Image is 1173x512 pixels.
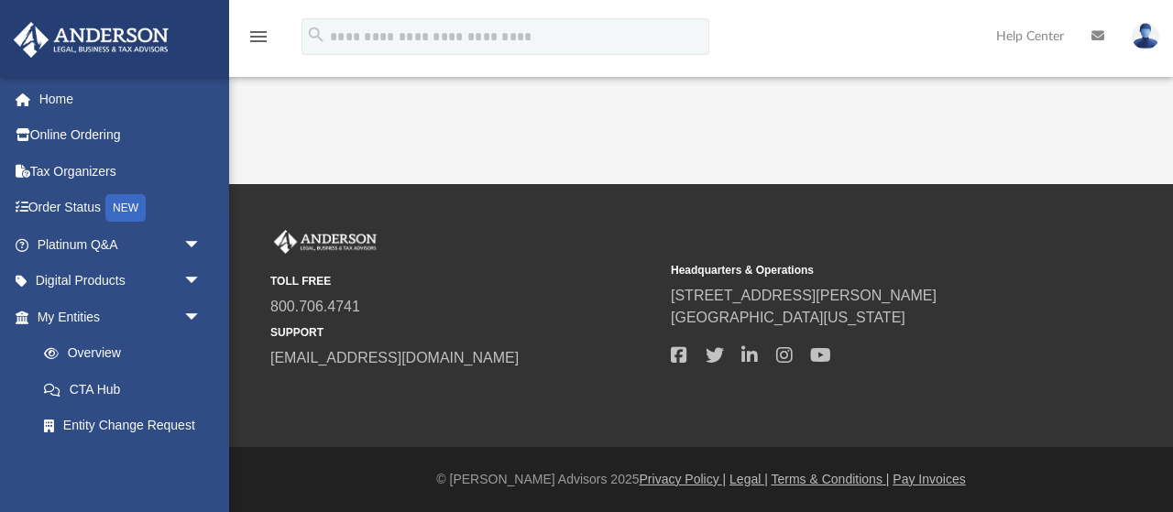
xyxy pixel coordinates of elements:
a: Entity Change Request [26,408,229,444]
small: TOLL FREE [270,273,658,289]
a: Digital Productsarrow_drop_down [13,263,229,300]
i: menu [247,26,269,48]
a: Privacy Policy | [640,472,727,486]
a: Pay Invoices [893,472,965,486]
img: User Pic [1132,23,1159,49]
div: NEW [105,194,146,222]
a: CTA Hub [26,371,229,408]
a: Home [13,81,229,117]
small: Headquarters & Operations [671,262,1058,278]
a: Tax Organizers [13,153,229,190]
a: My Entitiesarrow_drop_down [13,299,229,335]
a: Legal | [729,472,768,486]
a: [GEOGRAPHIC_DATA][US_STATE] [671,310,905,325]
a: Online Ordering [13,117,229,154]
img: Anderson Advisors Platinum Portal [8,22,174,58]
span: arrow_drop_down [183,226,220,264]
span: arrow_drop_down [183,299,220,336]
small: SUPPORT [270,324,658,341]
a: 800.706.4741 [270,299,360,314]
i: search [306,25,326,45]
img: Anderson Advisors Platinum Portal [270,230,380,254]
a: Order StatusNEW [13,190,229,227]
a: [EMAIL_ADDRESS][DOMAIN_NAME] [270,350,519,365]
a: Binder Walkthrough [26,443,229,480]
a: [STREET_ADDRESS][PERSON_NAME] [671,288,937,303]
a: Platinum Q&Aarrow_drop_down [13,226,229,263]
a: Terms & Conditions | [772,472,890,486]
a: menu [247,35,269,48]
a: Overview [26,335,229,372]
div: © [PERSON_NAME] Advisors 2025 [229,470,1173,489]
span: arrow_drop_down [183,263,220,300]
